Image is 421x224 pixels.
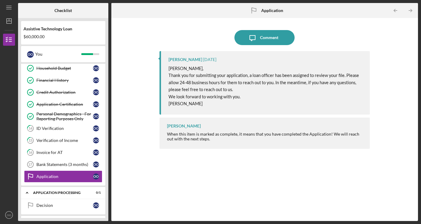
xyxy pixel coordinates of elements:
div: Personal Demographics - For Reporting Purposes Only [36,112,93,121]
div: $60,000.00 [23,34,103,39]
div: Invoice for AT [36,150,93,155]
div: Household Budget [36,66,93,71]
div: O O [93,113,99,119]
div: O O [93,173,99,180]
a: Personal Demographics - For Reporting Purposes OnlyOO [24,110,102,122]
div: O O [93,77,99,83]
b: Checklist [54,8,72,13]
button: Comment [234,30,295,45]
div: O O [93,137,99,143]
tspan: 14 [29,127,33,130]
a: Financial HistoryOO [24,74,102,86]
div: O O [93,202,99,208]
a: 17Bank Statements (3 months)OO [24,158,102,170]
div: Decision [36,203,93,208]
div: Comment [260,30,278,45]
div: You [35,49,81,59]
div: 0 / 1 [90,191,101,195]
div: [PERSON_NAME] [167,124,201,128]
tspan: 15 [29,139,32,143]
span: [PERSON_NAME], [169,66,203,71]
time: 2025-10-06 23:30 [203,57,216,62]
text: OO [7,213,11,217]
a: 15Verification of IncomeOO [24,134,102,146]
div: O O [93,101,99,107]
button: OO [3,209,15,221]
a: 16Invoice for ATOO [24,146,102,158]
a: Household BudgetOO [24,62,102,74]
div: ID Verification [36,126,93,131]
span: [PERSON_NAME] [169,101,203,106]
div: Verification of Income [36,138,93,143]
b: Application [261,8,283,13]
div: Application Processing [33,191,86,195]
tspan: 16 [29,151,33,155]
div: [PERSON_NAME] [169,57,202,62]
span: Thank you for submitting your application, a loan officer has been assigned to review your file. ... [169,73,360,92]
a: Application CertificationOO [24,98,102,110]
div: O O [93,149,99,155]
div: O O [93,65,99,71]
div: Assistive Technology Loan [23,26,103,31]
div: O O [93,89,99,95]
a: ApplicationOO [24,170,102,183]
div: Financial History [36,78,93,83]
div: Application Certification [36,102,93,107]
div: O O [93,125,99,131]
span: We look forward to working with you. [169,94,240,99]
a: DecisionOO [24,199,102,211]
div: O O [27,51,34,58]
a: Credit AuthorizationOO [24,86,102,98]
tspan: 17 [28,163,32,166]
a: 14ID VerificationOO [24,122,102,134]
div: O O [93,161,99,167]
div: Bank Statements (3 months) [36,162,93,167]
div: Credit Authorization [36,90,93,95]
div: When this item is marked as complete, it means that you have completed the Application! We will r... [167,132,364,141]
div: Application [36,174,93,179]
